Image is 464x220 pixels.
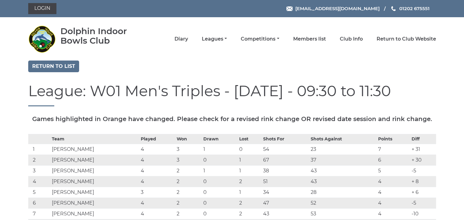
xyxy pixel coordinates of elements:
[202,134,238,144] th: Drawn
[410,134,436,144] th: Diff
[50,144,139,155] td: [PERSON_NAME]
[309,198,376,208] td: 52
[390,5,430,12] a: Phone us 01202 675551
[262,187,309,198] td: 34
[391,6,396,11] img: Phone us
[139,165,175,176] td: 4
[309,144,376,155] td: 23
[309,155,376,165] td: 37
[175,187,201,198] td: 2
[399,6,430,11] span: 01202 675551
[202,176,238,187] td: 0
[202,187,238,198] td: 0
[50,198,139,208] td: [PERSON_NAME]
[28,116,436,122] h5: Games highlighted in Orange have changed. Please check for a revised rink change OR revised date ...
[174,36,188,42] a: Diary
[286,5,380,12] a: Email [EMAIL_ADDRESS][DOMAIN_NAME]
[262,144,309,155] td: 54
[202,144,238,155] td: 1
[410,198,436,208] td: -5
[410,165,436,176] td: -5
[377,208,410,219] td: 4
[28,144,50,155] td: 1
[28,61,79,72] a: Return to list
[340,36,363,42] a: Club Info
[28,165,50,176] td: 3
[309,187,376,198] td: 28
[410,155,436,165] td: + 30
[28,25,56,53] img: Dolphin Indoor Bowls Club
[175,176,201,187] td: 2
[175,208,201,219] td: 2
[262,208,309,219] td: 43
[377,165,410,176] td: 5
[262,176,309,187] td: 51
[309,134,376,144] th: Shots Against
[139,134,175,144] th: Played
[28,3,56,14] a: Login
[50,165,139,176] td: [PERSON_NAME]
[309,165,376,176] td: 43
[262,165,309,176] td: 38
[377,36,436,42] a: Return to Club Website
[28,155,50,165] td: 2
[139,155,175,165] td: 4
[241,36,279,42] a: Competitions
[28,83,436,106] h1: League: W01 Men's Triples - [DATE] - 09:30 to 11:30
[175,165,201,176] td: 2
[377,155,410,165] td: 6
[377,187,410,198] td: 4
[28,176,50,187] td: 4
[377,144,410,155] td: 7
[293,36,326,42] a: Members list
[410,176,436,187] td: + 8
[50,155,139,165] td: [PERSON_NAME]
[139,144,175,155] td: 4
[377,176,410,187] td: 4
[139,176,175,187] td: 4
[238,134,262,144] th: Lost
[202,155,238,165] td: 0
[139,187,175,198] td: 3
[238,208,262,219] td: 2
[238,187,262,198] td: 1
[139,198,175,208] td: 4
[410,187,436,198] td: + 6
[377,198,410,208] td: 4
[175,198,201,208] td: 2
[202,36,227,42] a: Leagues
[202,165,238,176] td: 1
[175,134,201,144] th: Won
[175,155,201,165] td: 3
[202,208,238,219] td: 0
[139,208,175,219] td: 4
[309,176,376,187] td: 43
[295,6,380,11] span: [EMAIL_ADDRESS][DOMAIN_NAME]
[309,208,376,219] td: 53
[60,26,145,45] div: Dolphin Indoor Bowls Club
[377,134,410,144] th: Points
[262,155,309,165] td: 67
[28,208,50,219] td: 7
[50,208,139,219] td: [PERSON_NAME]
[50,187,139,198] td: [PERSON_NAME]
[202,198,238,208] td: 0
[286,6,293,11] img: Email
[238,198,262,208] td: 2
[28,187,50,198] td: 5
[50,176,139,187] td: [PERSON_NAME]
[410,208,436,219] td: -10
[238,144,262,155] td: 0
[28,198,50,208] td: 6
[238,155,262,165] td: 1
[238,165,262,176] td: 1
[262,134,309,144] th: Shots For
[410,144,436,155] td: + 31
[50,134,139,144] th: Team
[175,144,201,155] td: 3
[262,198,309,208] td: 47
[238,176,262,187] td: 2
